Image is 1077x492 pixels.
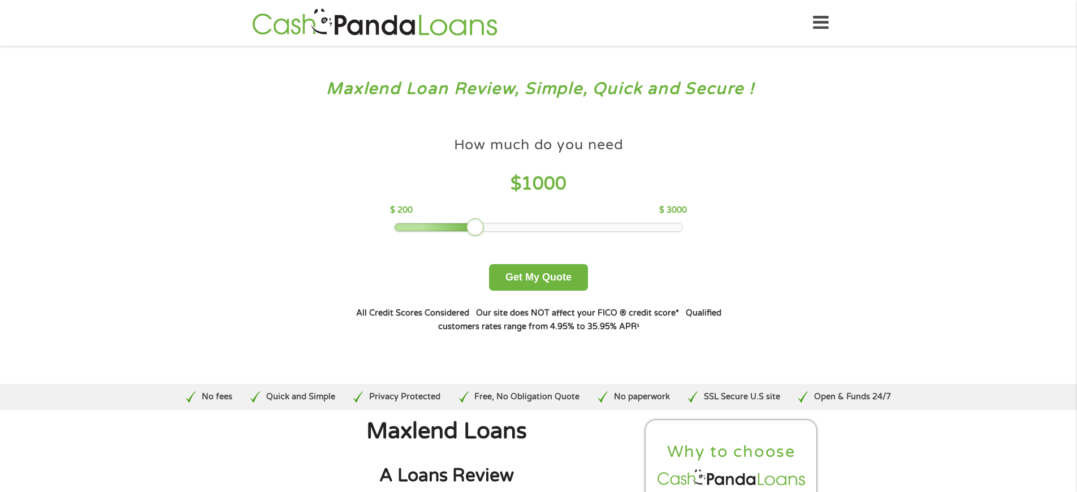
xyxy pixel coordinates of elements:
button: Get My Quote [489,264,588,291]
h4: $ [390,172,687,196]
p: Quick and Simple [266,391,335,403]
p: No fees [202,391,232,403]
p: Free, No Obligation Quote [474,391,579,403]
p: Privacy Protected [369,391,440,403]
strong: Qualified customers rates range from 4.95% to 35.95% APR¹ [438,308,721,331]
img: GetLoanNow Logo [249,7,501,39]
p: $ 200 [390,204,413,217]
h3: Maxlend Loan Review, Simple, Quick and Secure ! [33,79,1045,100]
p: SSL Secure U.S site [704,391,780,403]
p: No paperwork [614,391,670,403]
h2: Why to choose [655,442,808,463]
strong: Our site does NOT affect your FICO ® credit score* [476,308,679,318]
strong: All Credit Scores Considered [356,308,469,318]
p: $ 3000 [659,204,687,217]
span: 1000 [521,173,566,195]
h4: How much do you need [454,136,624,154]
p: Open & Funds 24/7 [814,391,891,403]
span: Maxlend Loans [366,418,527,444]
h2: A Loans Review [259,464,634,487]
